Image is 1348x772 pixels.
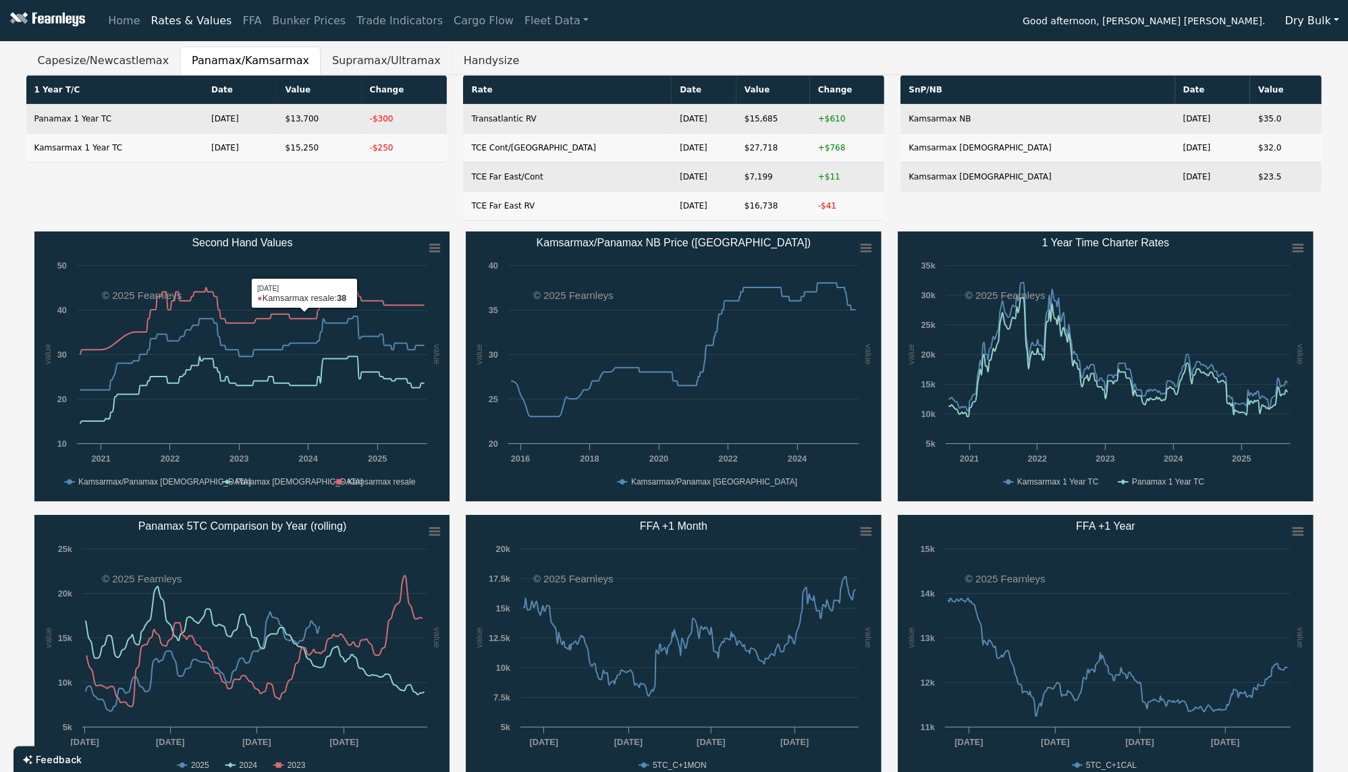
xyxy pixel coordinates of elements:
[496,544,511,554] text: 20k
[191,761,209,770] text: 2025
[907,628,917,649] text: value
[736,76,810,105] th: Value
[103,7,145,34] a: Home
[474,344,484,365] text: value
[736,192,810,221] td: $16,738
[1250,76,1322,105] th: Value
[1164,453,1184,464] text: 2024
[511,453,530,464] text: 2016
[1096,453,1115,464] text: 2023
[57,678,72,688] text: 10k
[921,544,936,554] text: 15k
[26,105,204,134] td: Panamax 1 Year TC
[921,290,936,300] text: 30k
[496,603,511,613] text: 15k
[287,761,305,770] text: 2023
[921,350,936,360] text: 20k
[921,633,936,643] text: 13k
[1175,163,1250,192] td: [DATE]
[1086,761,1137,770] text: 5TC_C+1CAL
[277,134,362,163] td: $15,250
[1132,477,1205,487] text: Panamax 1 Year TC
[810,163,885,192] td: +$11
[26,47,181,75] button: Capesize/Newcastlemax
[160,453,179,464] text: 2022
[203,134,277,163] td: [DATE]
[672,134,736,163] td: [DATE]
[965,289,1046,301] text: © 2025 Fearnleys
[900,105,1175,134] td: Kamsarmax NB
[672,76,736,105] th: Date
[1042,737,1070,747] text: [DATE]
[519,7,594,34] a: Fleet Data
[736,134,810,163] td: $27,718
[1028,453,1047,464] text: 2022
[530,737,558,747] text: [DATE]
[494,692,512,702] text: 7.5k
[463,192,672,221] td: TCE Far East RV
[965,573,1046,584] text: © 2025 Fearnleys
[26,76,204,105] th: 1 Year T/C
[900,134,1175,163] td: Kamsarmax [DEMOGRAPHIC_DATA]
[1250,134,1322,163] td: $32.0
[649,453,668,464] text: 2020
[362,134,448,163] td: -$250
[192,237,292,248] text: Second Hand Values
[736,163,810,192] td: $7,199
[489,633,511,643] text: 12.5k
[463,163,672,192] td: TCE Far East/Cont
[810,134,885,163] td: +$768
[533,289,614,301] text: © 2025 Fearnleys
[921,379,936,389] text: 15k
[146,7,238,34] a: Rates & Values
[926,439,936,449] text: 5k
[921,260,936,271] text: 35k
[7,12,85,29] img: Fearnleys Logo
[614,737,643,747] text: [DATE]
[474,628,484,649] text: value
[489,439,498,449] text: 20
[42,344,52,365] text: value
[329,737,358,747] text: [DATE]
[719,453,738,464] text: 2022
[57,633,72,643] text: 15k
[236,477,362,487] text: Panamax [DEMOGRAPHIC_DATA]
[238,7,267,34] a: FFA
[230,453,248,464] text: 2023
[57,394,66,404] text: 20
[907,344,917,365] text: value
[298,453,318,464] text: 2024
[26,134,204,163] td: Kamsarmax 1 Year TC
[1042,237,1170,248] text: 1 Year Time Charter Rates
[57,544,72,554] text: 25k
[489,574,511,584] text: 17.5k
[1017,477,1099,487] text: Kamsarmax 1 Year TC
[921,678,936,688] text: 12k
[863,344,873,365] text: value
[781,737,809,747] text: [DATE]
[242,737,271,747] text: [DATE]
[203,76,277,105] th: Date
[810,105,885,134] td: +$610
[898,231,1314,501] svg: 1 Year Time Charter Rates
[203,105,277,134] td: [DATE]
[277,76,362,105] th: Value
[70,737,99,747] text: [DATE]
[489,350,498,360] text: 30
[1126,737,1154,747] text: [DATE]
[1175,134,1250,163] td: [DATE]
[138,520,346,532] text: Panamax 5TC Comparison by Year (rolling)
[1250,163,1322,192] td: $23.5
[1276,8,1348,34] button: Dry Bulk
[466,231,882,501] svg: Kamsarmax/Panamax NB Price (China)
[1175,76,1250,105] th: Date
[362,105,448,134] td: -$300
[463,134,672,163] td: TCE Cont/[GEOGRAPHIC_DATA]
[102,289,182,301] text: © 2025 Fearnleys
[267,7,351,34] a: Bunker Prices
[955,737,983,747] text: [DATE]
[810,192,885,221] td: -$41
[57,350,66,360] text: 30
[156,737,184,747] text: [DATE]
[102,573,182,584] text: © 2025 Fearnleys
